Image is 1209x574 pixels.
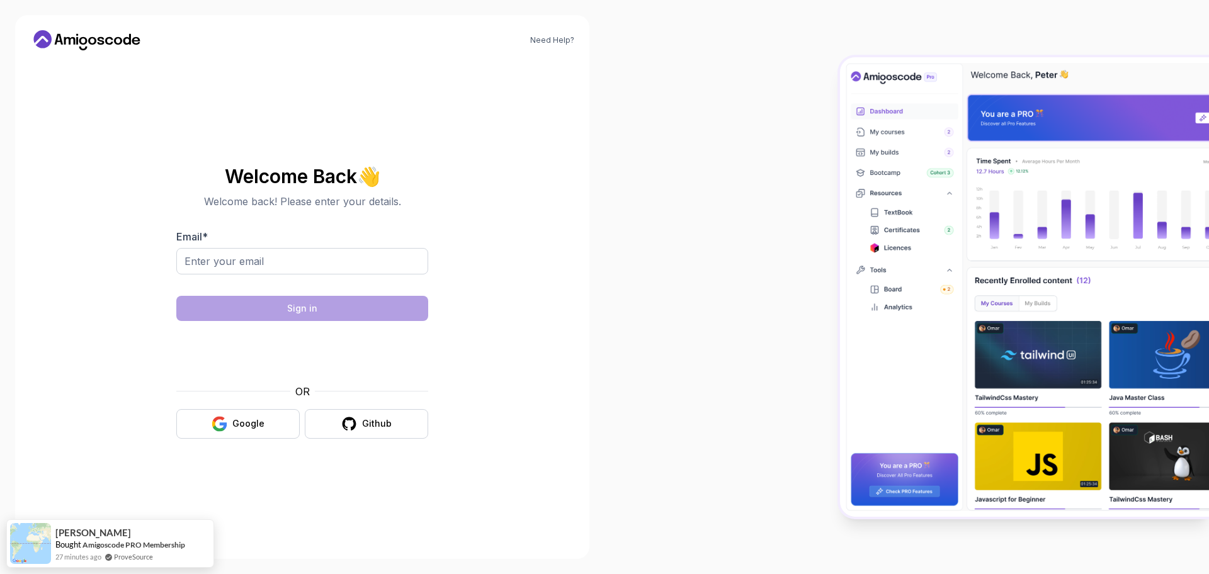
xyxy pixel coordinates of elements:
img: Amigoscode Dashboard [840,57,1209,517]
img: provesource social proof notification image [10,523,51,564]
a: Home link [30,30,144,50]
h2: Welcome Back [176,166,428,186]
div: Google [232,417,264,430]
button: Google [176,409,300,439]
button: Github [305,409,428,439]
p: OR [295,384,310,399]
iframe: Widget containing checkbox for hCaptcha security challenge [207,329,397,376]
a: Amigoscode PRO Membership [82,540,185,549]
span: Bought [55,539,81,549]
a: Need Help? [530,35,574,45]
div: Sign in [287,302,317,315]
div: Github [362,417,392,430]
input: Enter your email [176,248,428,274]
span: 👋 [355,162,384,190]
p: Welcome back! Please enter your details. [176,194,428,209]
button: Sign in [176,296,428,321]
span: 27 minutes ago [55,551,101,562]
span: [PERSON_NAME] [55,527,131,538]
a: ProveSource [114,551,153,562]
label: Email * [176,230,208,243]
